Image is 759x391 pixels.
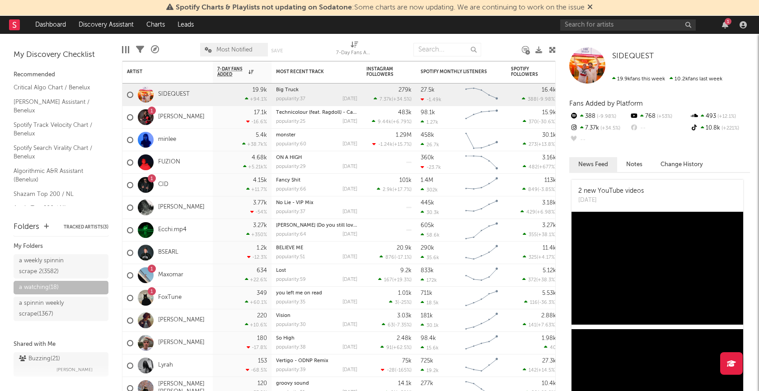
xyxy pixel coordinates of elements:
div: popularity: 39 [276,368,306,372]
div: ( ) [522,96,556,102]
a: monster [276,133,295,138]
div: 113k [544,177,556,183]
div: 10.8k [690,122,750,134]
div: ( ) [524,299,556,305]
div: Jamie (Do you still love me?) [276,223,357,228]
span: -17.1 % [396,255,410,260]
div: 768 [629,111,689,122]
div: 30.1k [421,322,439,328]
span: 482 [529,165,538,170]
div: -17.8 % [247,344,267,350]
svg: Chart title [461,309,502,332]
div: 98.1k [421,110,435,116]
span: 7.37k [379,97,392,102]
div: 58.6k [421,232,440,238]
svg: Chart title [461,106,502,129]
span: +38.1 % [538,233,555,237]
input: Search... [413,43,481,56]
div: -- [569,134,629,146]
div: [DATE] [342,255,357,260]
span: +221 % [720,126,739,131]
div: 15.9k [542,110,556,116]
div: 360k [421,155,434,161]
span: [PERSON_NAME] [56,364,93,375]
a: Dashboard [29,16,72,34]
div: ( ) [523,367,556,373]
a: Spotify Search Virality Chart / Benelux [14,143,99,162]
div: 3.03k [397,313,412,319]
button: Save [271,48,283,53]
a: minlee [158,136,176,144]
div: ( ) [523,119,556,125]
a: SIDEQUEST [158,91,190,98]
div: popularity: 59 [276,277,306,282]
button: Change History [651,157,712,172]
svg: Chart title [461,219,502,242]
span: 372 [528,278,536,283]
div: 20.9k [397,245,412,251]
a: [PERSON_NAME] [158,204,205,211]
a: ON A HIGH [276,155,302,160]
div: ( ) [523,141,556,147]
div: Big Truck [276,88,357,93]
div: 349 [257,290,267,296]
span: +34.5 % [599,126,620,131]
span: +677 % [539,165,555,170]
span: -25 % [399,300,410,305]
svg: Chart title [461,332,502,354]
svg: Chart title [461,354,502,377]
div: [DATE] [342,209,357,214]
div: 220 [257,313,267,319]
span: 116 [530,300,538,305]
div: ( ) [522,186,556,192]
div: 30.3k [421,209,439,215]
svg: Chart title [461,196,502,219]
div: ( ) [389,299,412,305]
div: 1.01k [398,290,412,296]
span: SIDEQUEST [612,52,654,60]
a: Leads [171,16,200,34]
button: Notes [617,157,651,172]
div: groovy sound [276,381,357,386]
div: 1.27k [421,119,438,125]
span: 876 [385,255,394,260]
div: -23.7k [421,164,441,170]
div: 493 [690,111,750,122]
div: +60.1 % [245,299,267,305]
a: Discovery Assistant [72,16,140,34]
div: 30.1k [542,132,556,138]
div: 1.29M [396,132,412,138]
span: 40 [550,345,556,350]
span: +14.5 % [538,368,555,373]
span: 10.2k fans last week [612,76,722,82]
div: 634 [257,268,267,274]
div: -68.5 % [246,367,267,373]
svg: Chart title [461,287,502,309]
div: ( ) [379,254,412,260]
div: Most Recent Track [276,69,344,74]
span: 141 [529,323,536,328]
div: Spotify Monthly Listeners [421,69,488,74]
a: [PERSON_NAME] [158,317,205,324]
div: BELIEVE ME [276,246,357,251]
span: 3 [395,300,398,305]
div: [DATE] [342,232,357,237]
div: Filters [136,38,144,61]
div: monster [276,133,357,138]
a: Shazam Top 200 / NL [14,189,99,199]
div: Shared with Me [14,339,108,350]
div: -- [629,122,689,134]
div: 18.5k [421,300,439,306]
a: Big Truck [276,88,299,93]
div: [DATE] [342,300,357,305]
span: +4.17 % [538,255,555,260]
a: Vision [276,313,290,318]
svg: Chart title [461,174,502,196]
div: +38.7k % [242,141,267,147]
a: Lost [276,268,286,273]
div: 1 [725,18,731,25]
div: 3.18k [542,200,556,206]
div: Buzzing ( 21 ) [19,354,60,364]
div: -54 % [250,209,267,215]
div: 11.4k [543,245,556,251]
